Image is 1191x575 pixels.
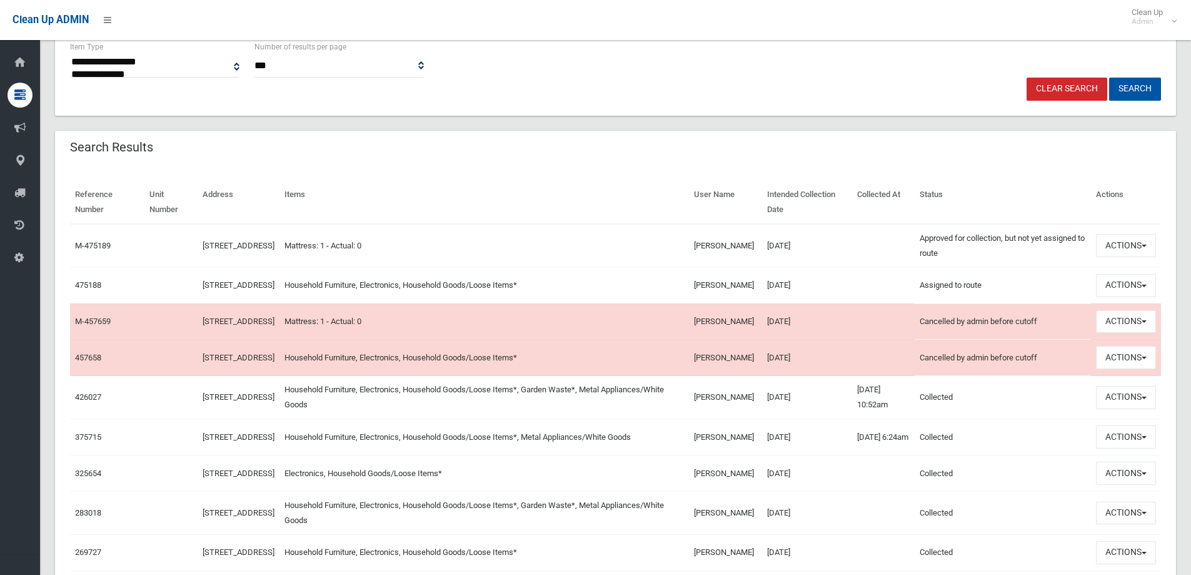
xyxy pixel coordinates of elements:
[915,376,1091,419] td: Collected
[203,508,274,517] a: [STREET_ADDRESS]
[762,534,852,571] td: [DATE]
[1091,181,1161,224] th: Actions
[915,303,1091,340] td: Cancelled by admin before cutoff
[915,491,1091,534] td: Collected
[1125,8,1175,26] span: Clean Up
[75,508,101,517] a: 283018
[762,224,852,268] td: [DATE]
[762,376,852,419] td: [DATE]
[13,14,89,26] span: Clean Up ADMIN
[75,353,101,362] a: 457658
[198,181,279,224] th: Address
[915,181,1091,224] th: Status
[75,317,111,326] a: M-457659
[1109,78,1161,101] button: Search
[203,469,274,478] a: [STREET_ADDRESS]
[1096,346,1156,369] button: Actions
[915,534,1091,571] td: Collected
[279,376,689,419] td: Household Furniture, Electronics, Household Goods/Loose Items*, Garden Waste*, Metal Appliances/W...
[915,419,1091,455] td: Collected
[75,432,101,442] a: 375715
[1096,462,1156,485] button: Actions
[144,181,198,224] th: Unit Number
[203,392,274,402] a: [STREET_ADDRESS]
[1096,310,1156,333] button: Actions
[1096,274,1156,297] button: Actions
[203,280,274,290] a: [STREET_ADDRESS]
[689,303,762,340] td: [PERSON_NAME]
[75,241,111,250] a: M-475189
[279,303,689,340] td: Mattress: 1 - Actual: 0
[1096,234,1156,257] button: Actions
[1096,425,1156,449] button: Actions
[70,181,144,224] th: Reference Number
[689,419,762,455] td: [PERSON_NAME]
[70,40,103,54] label: Item Type
[762,267,852,303] td: [DATE]
[762,491,852,534] td: [DATE]
[1096,541,1156,564] button: Actions
[1096,386,1156,409] button: Actions
[689,267,762,303] td: [PERSON_NAME]
[762,303,852,340] td: [DATE]
[55,135,168,160] header: Search Results
[279,491,689,534] td: Household Furniture, Electronics, Household Goods/Loose Items*, Garden Waste*, Metal Appliances/W...
[852,376,915,419] td: [DATE] 10:52am
[279,267,689,303] td: Household Furniture, Electronics, Household Goods/Loose Items*
[689,491,762,534] td: [PERSON_NAME]
[762,181,852,224] th: Intended Collection Date
[203,317,274,326] a: [STREET_ADDRESS]
[75,469,101,478] a: 325654
[762,340,852,376] td: [DATE]
[762,455,852,492] td: [DATE]
[762,419,852,455] td: [DATE]
[1027,78,1107,101] a: Clear Search
[689,376,762,419] td: [PERSON_NAME]
[279,224,689,268] td: Mattress: 1 - Actual: 0
[915,455,1091,492] td: Collected
[915,224,1091,268] td: Approved for collection, but not yet assigned to route
[75,280,101,290] a: 475188
[203,241,274,250] a: [STREET_ADDRESS]
[254,40,346,54] label: Number of results per page
[915,340,1091,376] td: Cancelled by admin before cutoff
[852,181,915,224] th: Collected At
[689,455,762,492] td: [PERSON_NAME]
[689,224,762,268] td: [PERSON_NAME]
[203,432,274,442] a: [STREET_ADDRESS]
[203,353,274,362] a: [STREET_ADDRESS]
[1132,17,1163,26] small: Admin
[279,419,689,455] td: Household Furniture, Electronics, Household Goods/Loose Items*, Metal Appliances/White Goods
[689,181,762,224] th: User Name
[689,534,762,571] td: [PERSON_NAME]
[1096,502,1156,525] button: Actions
[279,455,689,492] td: Electronics, Household Goods/Loose Items*
[279,181,689,224] th: Items
[203,547,274,557] a: [STREET_ADDRESS]
[915,267,1091,303] td: Assigned to route
[75,392,101,402] a: 426027
[75,547,101,557] a: 269727
[689,340,762,376] td: [PERSON_NAME]
[279,534,689,571] td: Household Furniture, Electronics, Household Goods/Loose Items*
[279,340,689,376] td: Household Furniture, Electronics, Household Goods/Loose Items*
[852,419,915,455] td: [DATE] 6:24am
